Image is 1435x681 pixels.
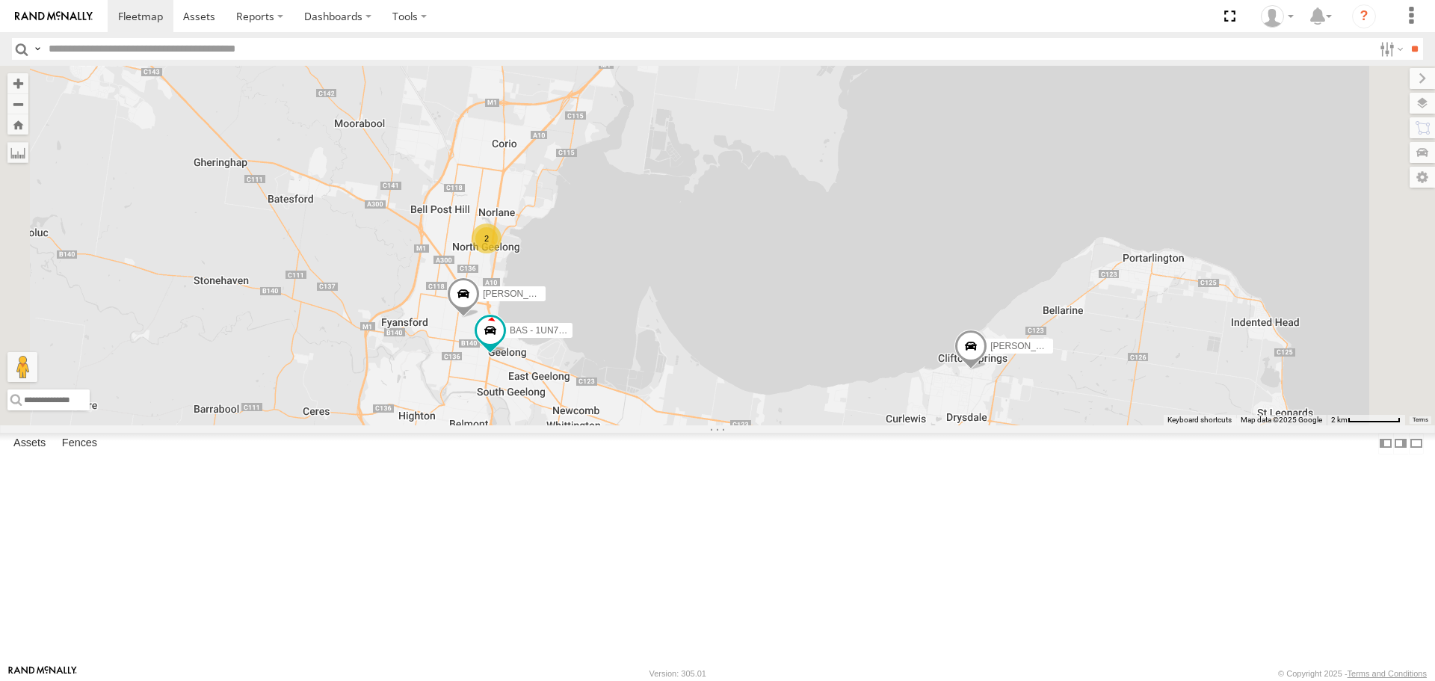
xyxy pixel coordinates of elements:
button: Drag Pegman onto the map to open Street View [7,352,37,382]
img: rand-logo.svg [15,11,93,22]
span: Map data ©2025 Google [1241,416,1322,424]
div: Dale Hood [1256,5,1299,28]
div: © Copyright 2025 - [1278,669,1427,678]
label: Search Filter Options [1374,38,1406,60]
a: Terms and Conditions [1348,669,1427,678]
button: Zoom out [7,93,28,114]
label: Assets [6,434,53,454]
span: [PERSON_NAME] [483,289,557,299]
label: Dock Summary Table to the Right [1393,433,1408,454]
button: Zoom in [7,73,28,93]
button: Keyboard shortcuts [1167,415,1232,425]
a: Visit our Website [8,666,77,681]
div: Version: 305.01 [649,669,706,678]
label: Search Query [31,38,43,60]
i: ? [1352,4,1376,28]
span: BAS - 1UN7FC [510,326,570,336]
label: Fences [55,434,105,454]
label: Measure [7,142,28,163]
span: 2 km [1331,416,1348,424]
label: Hide Summary Table [1409,433,1424,454]
a: Terms [1413,416,1428,422]
div: 2 [472,224,502,253]
label: Map Settings [1410,167,1435,188]
span: [PERSON_NAME] [990,342,1064,352]
button: Map Scale: 2 km per 67 pixels [1327,415,1405,425]
label: Dock Summary Table to the Left [1378,433,1393,454]
button: Zoom Home [7,114,28,135]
